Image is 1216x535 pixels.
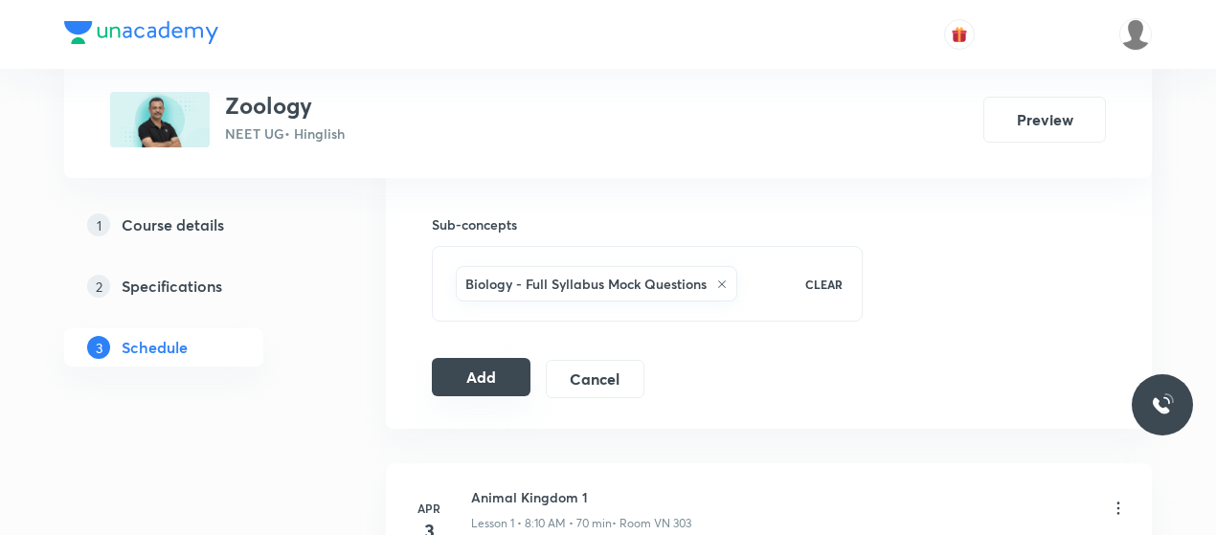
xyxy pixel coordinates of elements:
[64,21,218,49] a: Company Logo
[471,487,691,507] h6: Animal Kingdom 1
[64,267,325,305] a: 2Specifications
[225,92,345,120] h3: Zoology
[432,214,863,234] h6: Sub-concepts
[612,515,691,532] p: • Room VN 303
[471,515,612,532] p: Lesson 1 • 8:10 AM • 70 min
[64,206,325,244] a: 1Course details
[944,19,975,50] button: avatar
[805,276,843,293] p: CLEAR
[122,213,224,236] h5: Course details
[410,500,448,517] h6: Apr
[1119,18,1152,51] img: Dhirendra singh
[465,274,707,294] h6: Biology - Full Syllabus Mock Questions
[87,213,110,236] p: 1
[432,358,530,396] button: Add
[1151,393,1174,416] img: ttu
[110,92,210,147] img: 9AE7962E-17BD-4656-B9E4-E68314AED22E_plus.png
[87,336,110,359] p: 3
[225,123,345,144] p: NEET UG • Hinglish
[983,97,1106,143] button: Preview
[87,275,110,298] p: 2
[64,21,218,44] img: Company Logo
[122,275,222,298] h5: Specifications
[122,336,188,359] h5: Schedule
[546,360,644,398] button: Cancel
[951,26,968,43] img: avatar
